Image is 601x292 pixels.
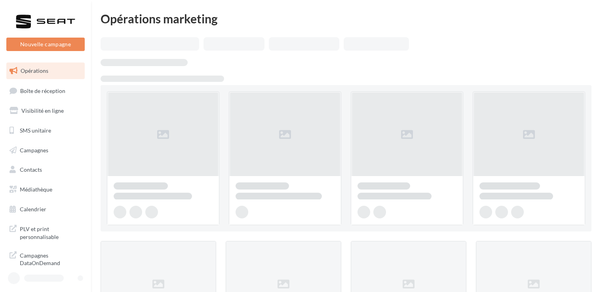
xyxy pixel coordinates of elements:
[20,186,52,193] span: Médiathèque
[5,102,86,119] a: Visibilité en ligne
[20,127,51,134] span: SMS unitaire
[5,247,86,270] a: Campagnes DataOnDemand
[5,82,86,99] a: Boîte de réception
[21,107,64,114] span: Visibilité en ligne
[5,201,86,218] a: Calendrier
[5,63,86,79] a: Opérations
[20,87,65,94] span: Boîte de réception
[5,161,86,178] a: Contacts
[20,224,82,241] span: PLV et print personnalisable
[21,67,48,74] span: Opérations
[20,166,42,173] span: Contacts
[5,181,86,198] a: Médiathèque
[101,13,591,25] div: Opérations marketing
[20,146,48,153] span: Campagnes
[20,206,46,212] span: Calendrier
[5,142,86,159] a: Campagnes
[5,220,86,244] a: PLV et print personnalisable
[5,122,86,139] a: SMS unitaire
[6,38,85,51] button: Nouvelle campagne
[20,250,82,267] span: Campagnes DataOnDemand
